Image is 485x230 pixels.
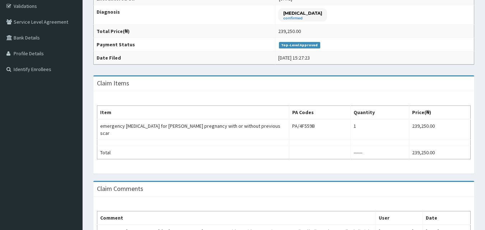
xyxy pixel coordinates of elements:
div: [DATE] 15:27:23 [278,54,310,61]
small: confirmed [283,17,322,20]
td: emergency [MEDICAL_DATA] for [PERSON_NAME] pregnancy with or without previous scar [97,119,289,140]
td: ------ [351,146,409,159]
div: 239,250.00 [278,28,301,35]
th: Diagnosis [94,5,275,25]
th: User [376,211,423,225]
p: [MEDICAL_DATA] [283,10,322,16]
span: Top-Level Approved [279,42,320,48]
h3: Claim Items [97,80,129,86]
th: Comment [97,211,376,225]
th: Total Price(₦) [94,25,275,38]
th: Quantity [351,106,409,119]
td: 239,250.00 [409,146,470,159]
td: Total [97,146,289,159]
td: PA/4F559B [289,119,350,140]
th: Date Filed [94,51,275,65]
th: PA Codes [289,106,350,119]
th: Payment Status [94,38,275,51]
th: Date [423,211,471,225]
th: Item [97,106,289,119]
td: 239,250.00 [409,119,470,140]
h3: Claim Comments [97,186,143,192]
th: Price(₦) [409,106,470,119]
td: 1 [351,119,409,140]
